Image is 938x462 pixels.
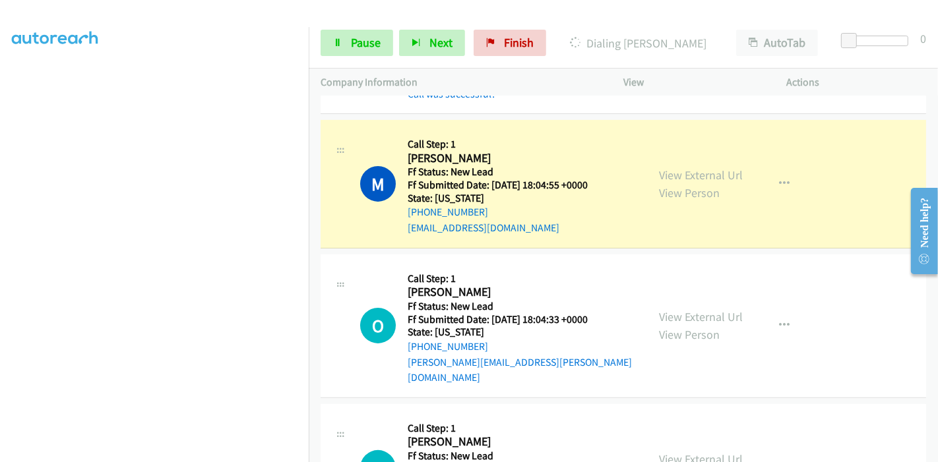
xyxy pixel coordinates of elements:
[736,30,818,56] button: AutoTab
[848,36,908,46] div: Delay between calls (in seconds)
[623,74,763,90] p: View
[474,30,546,56] a: Finish
[408,340,488,353] a: [PHONE_NUMBER]
[429,35,453,50] span: Next
[321,74,600,90] p: Company Information
[360,308,396,343] div: The call is yet to be attempted
[659,185,720,200] a: View Person
[659,327,720,342] a: View Person
[564,34,712,52] p: Dialing [PERSON_NAME]
[787,74,927,90] p: Actions
[659,309,743,324] a: View External Url
[408,88,496,100] a: Call was successful?
[408,221,559,234] a: [EMAIL_ADDRESS][DOMAIN_NAME]
[351,35,381,50] span: Pause
[408,179,604,192] h5: Ff Submitted Date: [DATE] 18:04:55 +0000
[408,313,635,326] h5: Ff Submitted Date: [DATE] 18:04:33 +0000
[408,192,604,205] h5: State: [US_STATE]
[408,356,632,384] a: [PERSON_NAME][EMAIL_ADDRESS][PERSON_NAME][DOMAIN_NAME]
[659,167,743,183] a: View External Url
[408,434,604,449] h2: [PERSON_NAME]
[408,138,604,151] h5: Call Step: 1
[408,285,604,300] h2: [PERSON_NAME]
[920,30,926,47] div: 0
[408,422,604,435] h5: Call Step: 1
[408,272,635,285] h5: Call Step: 1
[408,300,635,313] h5: Ff Status: New Lead
[360,308,396,343] h1: O
[408,151,604,166] h2: [PERSON_NAME]
[360,166,396,202] h1: M
[900,179,938,283] iframe: Resource Center
[408,165,604,179] h5: Ff Status: New Lead
[408,326,635,339] h5: State: [US_STATE]
[321,30,393,56] a: Pause
[399,30,465,56] button: Next
[408,206,488,218] a: [PHONE_NUMBER]
[504,35,534,50] span: Finish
